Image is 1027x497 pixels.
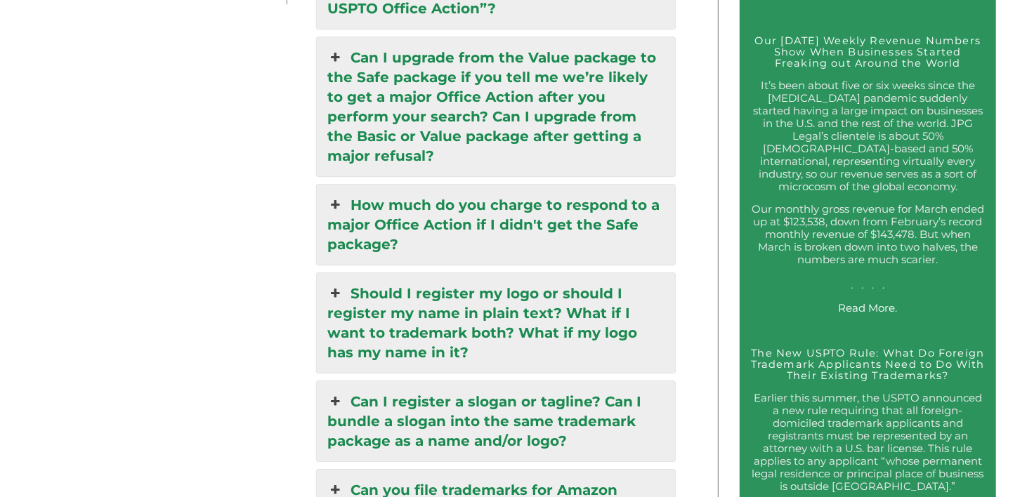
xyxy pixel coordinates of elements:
a: Read More. [838,301,897,314]
a: Can I register a slogan or tagline? Can I bundle a slogan into the same trademark package as a na... [317,381,675,461]
a: Can I upgrade from the Value package to the Safe package if you tell me we’re likely to get a maj... [317,37,675,176]
a: Our [DATE] Weekly Revenue Numbers Show When Businesses Started Freaking out Around the World [755,34,981,69]
p: Our monthly gross revenue for March ended up at $123,538, down from February’s record monthly rev... [750,203,986,291]
a: Should I register my logo or should I register my name in plain text? What if I want to trademark... [317,273,675,373]
a: How much do you charge to respond to a major Office Action if I didn't get the Safe package? [317,185,675,265]
a: The New USPTO Rule: What Do Foreign Trademark Applicants Need to Do With Their Existing Trademarks? [751,347,985,382]
p: It’s been about five or six weeks since the [MEDICAL_DATA] pandemic suddenly started having a lar... [750,79,986,193]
